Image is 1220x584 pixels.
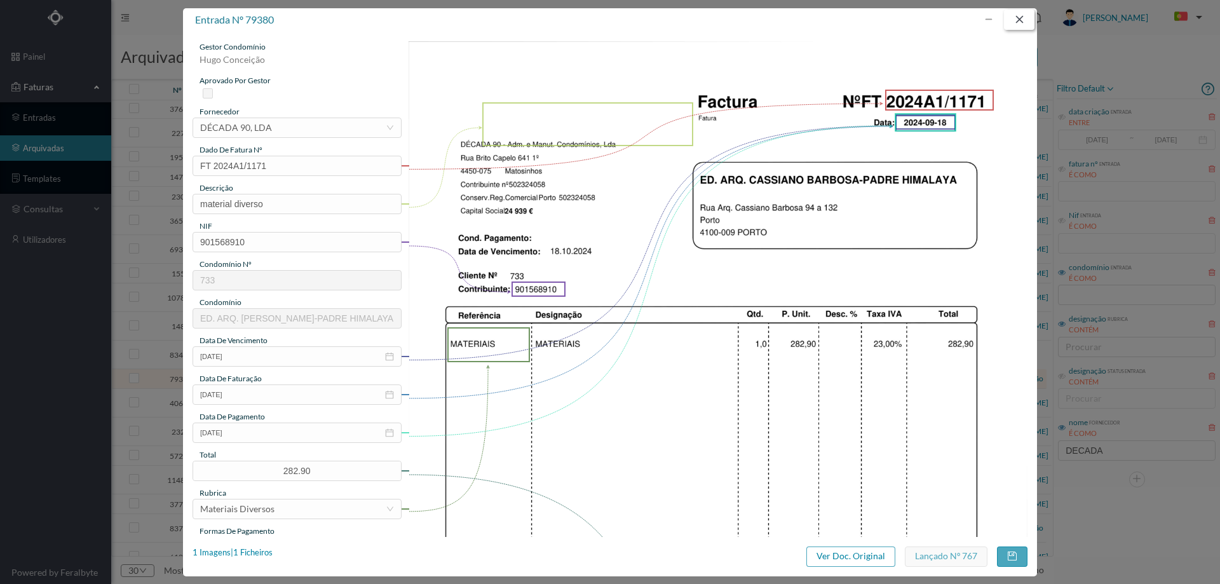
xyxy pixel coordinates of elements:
[806,547,895,567] button: Ver Doc. Original
[200,526,274,536] span: Formas de Pagamento
[193,53,402,75] div: Hugo Conceição
[200,42,266,51] span: gestor condomínio
[200,221,212,231] span: NIF
[195,13,274,25] span: entrada nº 79380
[386,124,394,132] i: icon: down
[905,547,987,567] button: Lançado nº 767
[200,259,252,269] span: condomínio nº
[200,412,265,421] span: data de pagamento
[200,450,216,459] span: total
[385,428,394,437] i: icon: calendar
[200,499,274,519] div: Materiais Diversos
[385,390,394,399] i: icon: calendar
[385,352,394,361] i: icon: calendar
[200,183,233,193] span: descrição
[200,145,262,154] span: dado de fatura nº
[1164,7,1207,27] button: PT
[200,107,240,116] span: fornecedor
[200,488,226,498] span: rubrica
[193,547,273,559] div: 1 Imagens | 1 Ficheiros
[200,336,268,345] span: data de vencimento
[200,374,262,383] span: data de faturação
[200,118,272,137] div: DÉCADA 90, LDA
[386,505,394,513] i: icon: down
[200,297,241,307] span: condomínio
[200,76,271,85] span: aprovado por gestor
